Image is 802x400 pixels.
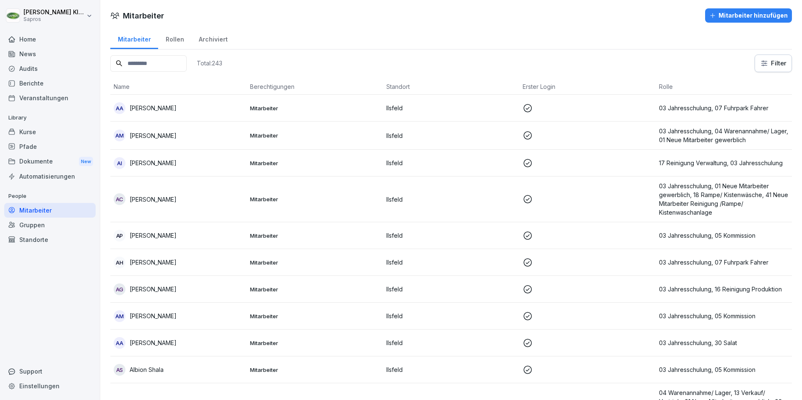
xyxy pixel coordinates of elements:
p: Mitarbeiter [250,132,380,139]
a: Home [4,32,96,47]
a: Mitarbeiter [110,28,158,49]
p: [PERSON_NAME] [130,104,177,112]
a: Pfade [4,139,96,154]
p: Mitarbeiter [250,312,380,320]
p: Mitarbeiter [250,339,380,347]
div: New [79,157,93,166]
a: Veranstaltungen [4,91,96,105]
p: Albion Shala [130,365,164,374]
p: Mitarbeiter [250,195,380,203]
p: 03 Jahresschulung, 07 Fuhrpark Fahrer [659,258,789,267]
p: Ilsfeld [386,231,516,240]
p: 03 Jahresschulung, 05 Kommission [659,231,789,240]
p: [PERSON_NAME] [130,338,177,347]
div: Support [4,364,96,379]
th: Berechtigungen [247,79,383,95]
div: AM [114,310,125,322]
div: Mitarbeiter hinzufügen [709,11,788,20]
p: 03 Jahresschulung, 05 Kommission [659,365,789,374]
p: Sapros [23,16,85,22]
p: 03 Jahresschulung, 04 Warenannahme/ Lager, 01 Neue Mitarbeiter gewerblich [659,127,789,144]
p: [PERSON_NAME] [130,158,177,167]
p: Total: 243 [197,59,222,67]
th: Rolle [656,79,792,95]
p: Ilsfeld [386,312,516,320]
p: Mitarbeiter [250,286,380,293]
p: Mitarbeiter [250,104,380,112]
a: Standorte [4,232,96,247]
a: News [4,47,96,61]
div: AI [114,157,125,169]
a: Gruppen [4,218,96,232]
div: AS [114,364,125,376]
p: [PERSON_NAME] [130,312,177,320]
th: Name [110,79,247,95]
a: Archiviert [191,28,235,49]
div: AH [114,257,125,268]
div: AM [114,130,125,141]
a: Einstellungen [4,379,96,393]
th: Erster Login [519,79,656,95]
p: 03 Jahresschulung, 01 Neue Mitarbeiter gewerblich, 18 Rampe/ Kistenwäsche, 41 Neue Mitarbeiter Re... [659,182,789,217]
p: Ilsfeld [386,338,516,347]
a: Audits [4,61,96,76]
button: Mitarbeiter hinzufügen [705,8,792,23]
div: AA [114,337,125,349]
button: Filter [755,55,792,72]
p: [PERSON_NAME] [130,195,177,204]
p: Mitarbeiter [250,366,380,374]
h1: Mitarbeiter [123,10,164,21]
p: Ilsfeld [386,104,516,112]
p: [PERSON_NAME] [130,131,177,140]
p: 03 Jahresschulung, 07 Fuhrpark Fahrer [659,104,789,112]
p: [PERSON_NAME] [130,285,177,294]
a: Kurse [4,125,96,139]
p: Mitarbeiter [250,232,380,239]
p: Mitarbeiter [250,159,380,167]
p: Mitarbeiter [250,259,380,266]
p: Ilsfeld [386,258,516,267]
p: Library [4,111,96,125]
p: 03 Jahresschulung, 16 Reinigung Produktion [659,285,789,294]
th: Standort [383,79,519,95]
div: AA [114,102,125,114]
div: AC [114,193,125,205]
a: DokumenteNew [4,154,96,169]
p: 03 Jahresschulung, 30 Salat [659,338,789,347]
p: [PERSON_NAME] [130,231,177,240]
p: 17 Reinigung Verwaltung, 03 Jahresschulung [659,158,789,167]
p: Ilsfeld [386,158,516,167]
p: [PERSON_NAME] Kleinbeck [23,9,85,16]
p: Ilsfeld [386,195,516,204]
div: Filter [760,59,786,68]
p: People [4,190,96,203]
p: Ilsfeld [386,365,516,374]
p: [PERSON_NAME] [130,258,177,267]
div: Dokumente [4,154,96,169]
p: Ilsfeld [386,131,516,140]
a: Berichte [4,76,96,91]
div: AP [114,230,125,242]
div: AG [114,283,125,295]
a: Automatisierungen [4,169,96,184]
p: 03 Jahresschulung, 05 Kommission [659,312,789,320]
a: Mitarbeiter [4,203,96,218]
a: Rollen [158,28,191,49]
p: Ilsfeld [386,285,516,294]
